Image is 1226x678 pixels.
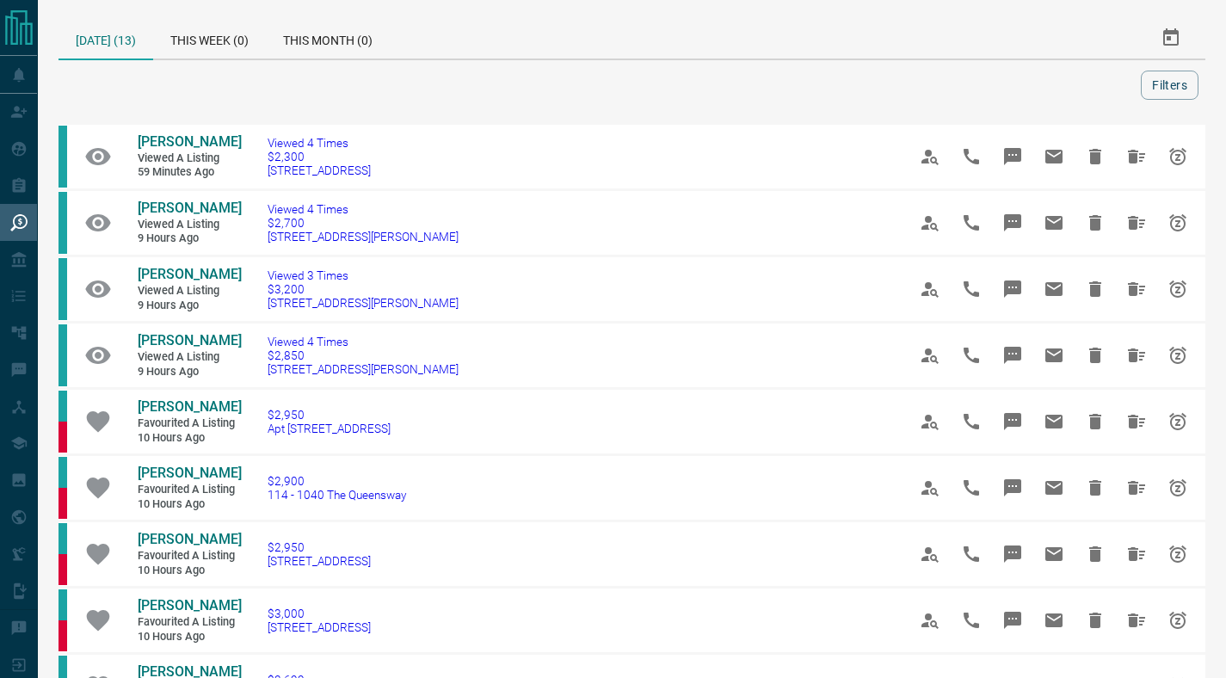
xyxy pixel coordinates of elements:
[268,202,459,243] a: Viewed 4 Times$2,700[STREET_ADDRESS][PERSON_NAME]
[268,202,459,216] span: Viewed 4 Times
[59,391,67,422] div: condos.ca
[909,335,951,376] span: View Profile
[138,531,241,549] a: [PERSON_NAME]
[59,457,67,488] div: condos.ca
[992,401,1033,442] span: Message
[951,268,992,310] span: Call
[1033,401,1075,442] span: Email
[1033,202,1075,243] span: Email
[59,324,67,386] div: condos.ca
[1116,268,1157,310] span: Hide All from Sarah Gilleshammer
[951,401,992,442] span: Call
[138,549,241,564] span: Favourited a Listing
[1116,533,1157,575] span: Hide All from Jenny Aybar
[138,151,241,166] span: Viewed a Listing
[268,474,406,502] a: $2,900114 - 1040 The Queensway
[909,202,951,243] span: View Profile
[59,17,153,60] div: [DATE] (13)
[138,597,242,613] span: [PERSON_NAME]
[138,332,241,350] a: [PERSON_NAME]
[268,296,459,310] span: [STREET_ADDRESS][PERSON_NAME]
[268,136,371,177] a: Viewed 4 Times$2,300[STREET_ADDRESS]
[138,416,241,431] span: Favourited a Listing
[268,408,391,422] span: $2,950
[951,600,992,641] span: Call
[59,258,67,320] div: condos.ca
[1116,136,1157,177] span: Hide All from Miguel Blach
[1075,136,1116,177] span: Hide
[59,554,67,585] div: property.ca
[138,200,242,216] span: [PERSON_NAME]
[268,230,459,243] span: [STREET_ADDRESS][PERSON_NAME]
[992,136,1033,177] span: Message
[59,620,67,651] div: property.ca
[1157,202,1198,243] span: Snooze
[992,335,1033,376] span: Message
[1157,268,1198,310] span: Snooze
[1033,600,1075,641] span: Email
[268,136,371,150] span: Viewed 4 Times
[268,620,371,634] span: [STREET_ADDRESS]
[909,136,951,177] span: View Profile
[1075,600,1116,641] span: Hide
[138,218,241,232] span: Viewed a Listing
[268,540,371,568] a: $2,950[STREET_ADDRESS]
[1157,335,1198,376] span: Snooze
[153,17,266,59] div: This Week (0)
[909,533,951,575] span: View Profile
[138,133,241,151] a: [PERSON_NAME]
[1075,533,1116,575] span: Hide
[138,564,241,578] span: 10 hours ago
[1075,401,1116,442] span: Hide
[268,348,459,362] span: $2,850
[1033,533,1075,575] span: Email
[1150,17,1192,59] button: Select Date Range
[59,126,67,188] div: condos.ca
[1075,335,1116,376] span: Hide
[268,474,406,488] span: $2,900
[268,335,459,376] a: Viewed 4 Times$2,850[STREET_ADDRESS][PERSON_NAME]
[951,136,992,177] span: Call
[951,335,992,376] span: Call
[138,398,242,415] span: [PERSON_NAME]
[268,268,459,310] a: Viewed 3 Times$3,200[STREET_ADDRESS][PERSON_NAME]
[138,483,241,497] span: Favourited a Listing
[951,533,992,575] span: Call
[138,431,241,446] span: 10 hours ago
[909,600,951,641] span: View Profile
[138,133,242,150] span: [PERSON_NAME]
[138,200,241,218] a: [PERSON_NAME]
[138,497,241,512] span: 10 hours ago
[138,165,241,180] span: 59 minutes ago
[268,150,371,163] span: $2,300
[909,268,951,310] span: View Profile
[1116,600,1157,641] span: Hide All from Jenny Aybar
[138,398,241,416] a: [PERSON_NAME]
[268,335,459,348] span: Viewed 4 Times
[138,597,241,615] a: [PERSON_NAME]
[992,467,1033,508] span: Message
[1157,600,1198,641] span: Snooze
[59,192,67,254] div: condos.ca
[59,422,67,453] div: property.ca
[138,350,241,365] span: Viewed a Listing
[1116,335,1157,376] span: Hide All from Sarah Gilleshammer
[138,332,242,348] span: [PERSON_NAME]
[951,467,992,508] span: Call
[1033,136,1075,177] span: Email
[268,540,371,554] span: $2,950
[1157,401,1198,442] span: Snooze
[138,615,241,630] span: Favourited a Listing
[138,365,241,379] span: 9 hours ago
[268,282,459,296] span: $3,200
[909,401,951,442] span: View Profile
[268,268,459,282] span: Viewed 3 Times
[1033,467,1075,508] span: Email
[138,630,241,644] span: 10 hours ago
[268,163,371,177] span: [STREET_ADDRESS]
[1157,467,1198,508] span: Snooze
[268,408,391,435] a: $2,950Apt [STREET_ADDRESS]
[1033,335,1075,376] span: Email
[1141,71,1198,100] button: Filters
[268,422,391,435] span: Apt [STREET_ADDRESS]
